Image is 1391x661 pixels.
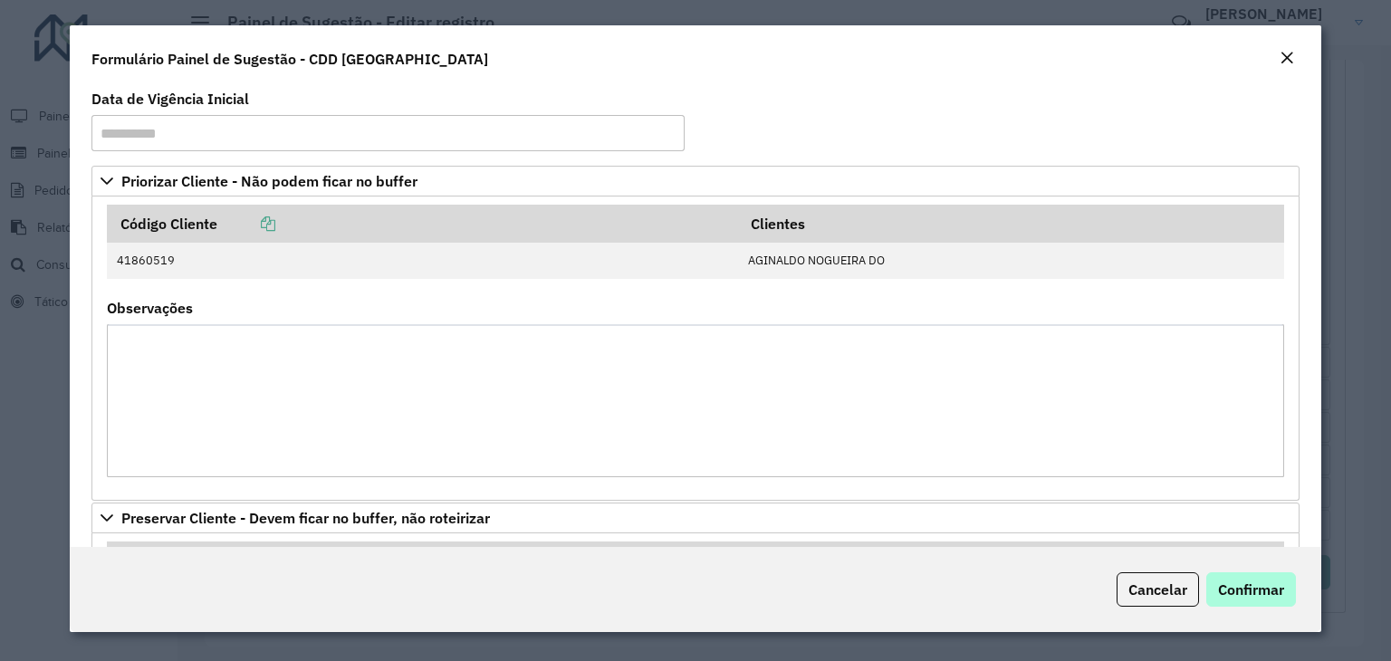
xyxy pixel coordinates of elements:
[91,166,1300,196] a: Priorizar Cliente - Não podem ficar no buffer
[91,88,249,110] label: Data de Vigência Inicial
[107,243,738,279] td: 41860519
[738,243,1284,279] td: AGINALDO NOGUEIRA DO
[107,297,193,319] label: Observações
[121,511,490,525] span: Preservar Cliente - Devem ficar no buffer, não roteirizar
[1218,580,1284,599] span: Confirmar
[91,48,488,70] h4: Formulário Painel de Sugestão - CDD [GEOGRAPHIC_DATA]
[217,215,275,233] a: Copiar
[821,541,1284,580] th: Clientes
[121,174,417,188] span: Priorizar Cliente - Não podem ficar no buffer
[738,205,1284,243] th: Clientes
[1117,572,1199,607] button: Cancelar
[1274,47,1300,71] button: Close
[107,205,738,243] th: Código Cliente
[1280,51,1294,65] em: Fechar
[91,503,1300,533] a: Preservar Cliente - Devem ficar no buffer, não roteirizar
[1128,580,1187,599] span: Cancelar
[1206,572,1296,607] button: Confirmar
[107,541,820,580] th: Código Cliente
[91,196,1300,501] div: Priorizar Cliente - Não podem ficar no buffer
